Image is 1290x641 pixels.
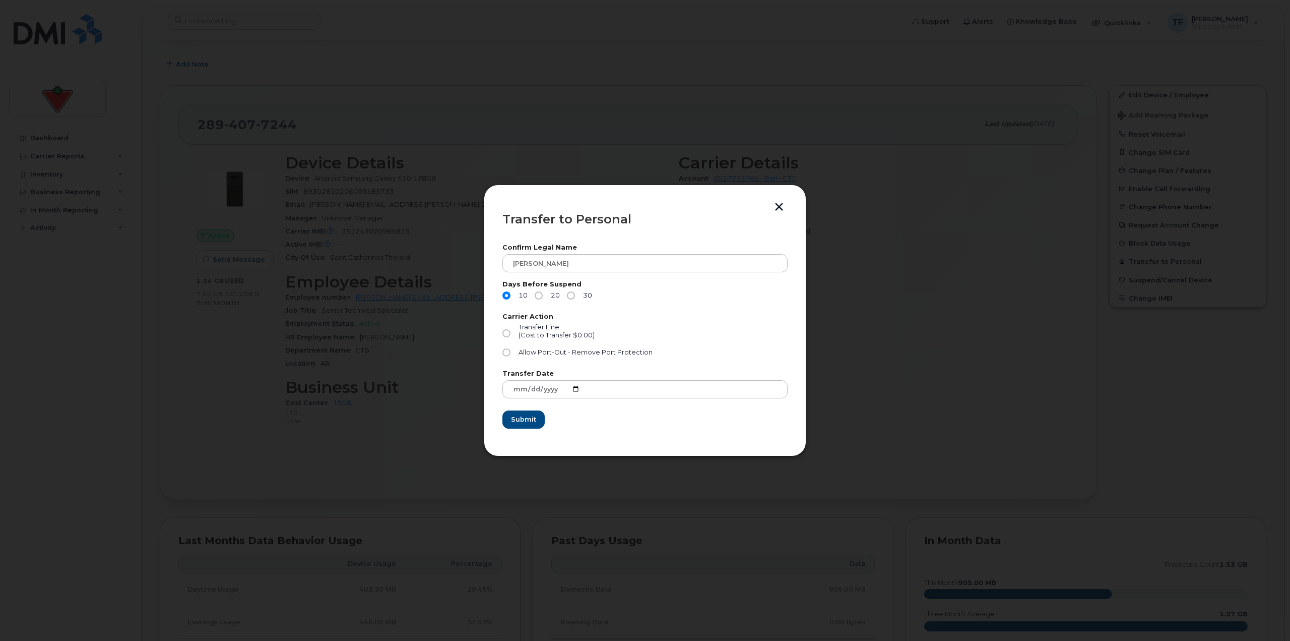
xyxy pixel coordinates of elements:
label: Days Before Suspend [502,281,788,288]
div: (Cost to Transfer $0.00) [519,331,595,339]
span: Allow Port-Out - Remove Port Protection [519,348,653,356]
span: 30 [579,292,592,300]
label: Carrier Action [502,314,788,320]
label: Transfer Date [502,371,788,377]
button: Submit [502,411,545,429]
span: Transfer Line [519,323,559,331]
input: 20 [535,292,543,300]
input: 30 [567,292,575,300]
span: Submit [511,415,536,424]
input: Allow Port-Out - Remove Port Protection [502,348,510,357]
div: Transfer to Personal [502,213,788,225]
input: 10 [502,292,510,300]
span: 10 [514,292,528,300]
span: 20 [547,292,560,300]
input: Transfer Line(Cost to Transfer $0.00) [502,329,510,337]
label: Confirm Legal Name [502,245,788,251]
